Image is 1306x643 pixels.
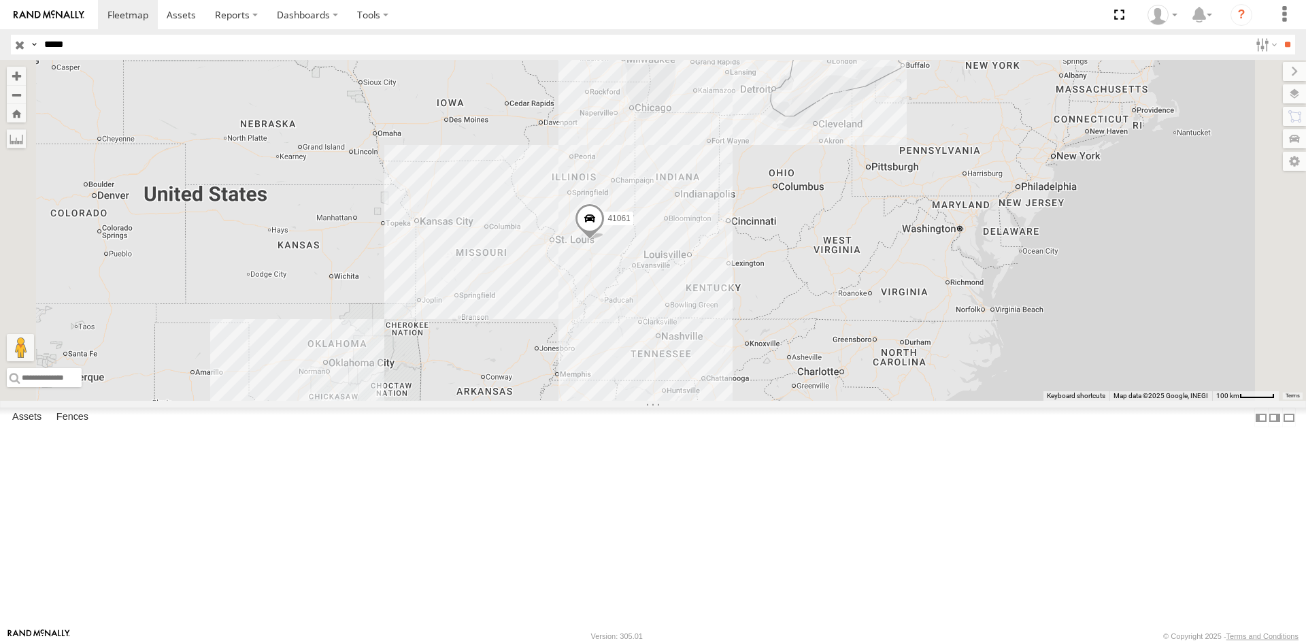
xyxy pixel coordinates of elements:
button: Zoom out [7,85,26,104]
div: Ryan Roxas [1143,5,1182,25]
label: Hide Summary Table [1282,408,1296,427]
img: rand-logo.svg [14,10,84,20]
button: Zoom Home [7,104,26,122]
span: 41061 [607,213,630,222]
div: © Copyright 2025 - [1163,632,1299,640]
span: Map data ©2025 Google, INEGI [1114,392,1208,399]
div: Version: 305.01 [591,632,643,640]
i: ? [1230,4,1252,26]
label: Dock Summary Table to the Left [1254,408,1268,427]
a: Terms [1286,393,1300,399]
label: Assets [5,408,48,427]
label: Map Settings [1283,152,1306,171]
button: Zoom in [7,67,26,85]
button: Keyboard shortcuts [1047,391,1105,401]
label: Dock Summary Table to the Right [1268,408,1282,427]
label: Search Query [29,35,39,54]
label: Fences [50,408,95,427]
a: Terms and Conditions [1226,632,1299,640]
button: Drag Pegman onto the map to open Street View [7,334,34,361]
label: Search Filter Options [1250,35,1279,54]
span: 100 km [1216,392,1239,399]
label: Measure [7,129,26,148]
a: Visit our Website [7,629,70,643]
button: Map Scale: 100 km per 48 pixels [1212,391,1279,401]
